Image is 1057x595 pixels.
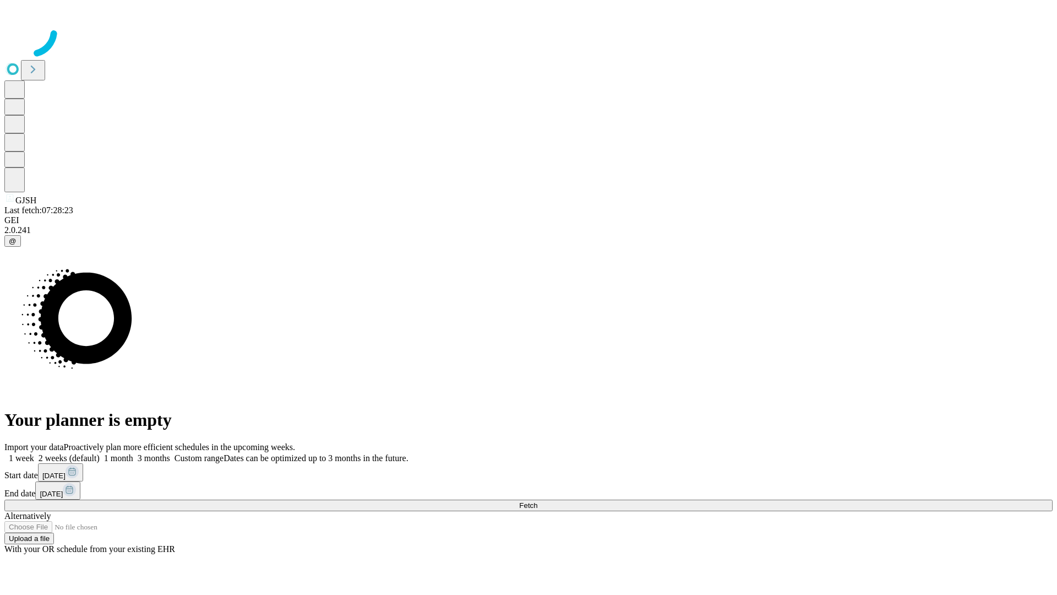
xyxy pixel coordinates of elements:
[4,482,1053,500] div: End date
[4,235,21,247] button: @
[138,453,170,463] span: 3 months
[4,533,54,544] button: Upload a file
[104,453,133,463] span: 1 month
[9,237,17,245] span: @
[9,453,34,463] span: 1 week
[4,442,64,452] span: Import your data
[42,472,66,480] span: [DATE]
[64,442,295,452] span: Proactively plan more efficient schedules in the upcoming weeks.
[175,453,224,463] span: Custom range
[4,205,73,215] span: Last fetch: 07:28:23
[35,482,80,500] button: [DATE]
[4,544,175,554] span: With your OR schedule from your existing EHR
[40,490,63,498] span: [DATE]
[38,463,83,482] button: [DATE]
[4,511,51,521] span: Alternatively
[519,501,537,510] span: Fetch
[224,453,408,463] span: Dates can be optimized up to 3 months in the future.
[4,225,1053,235] div: 2.0.241
[15,196,36,205] span: GJSH
[4,215,1053,225] div: GEI
[4,500,1053,511] button: Fetch
[39,453,100,463] span: 2 weeks (default)
[4,463,1053,482] div: Start date
[4,410,1053,430] h1: Your planner is empty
